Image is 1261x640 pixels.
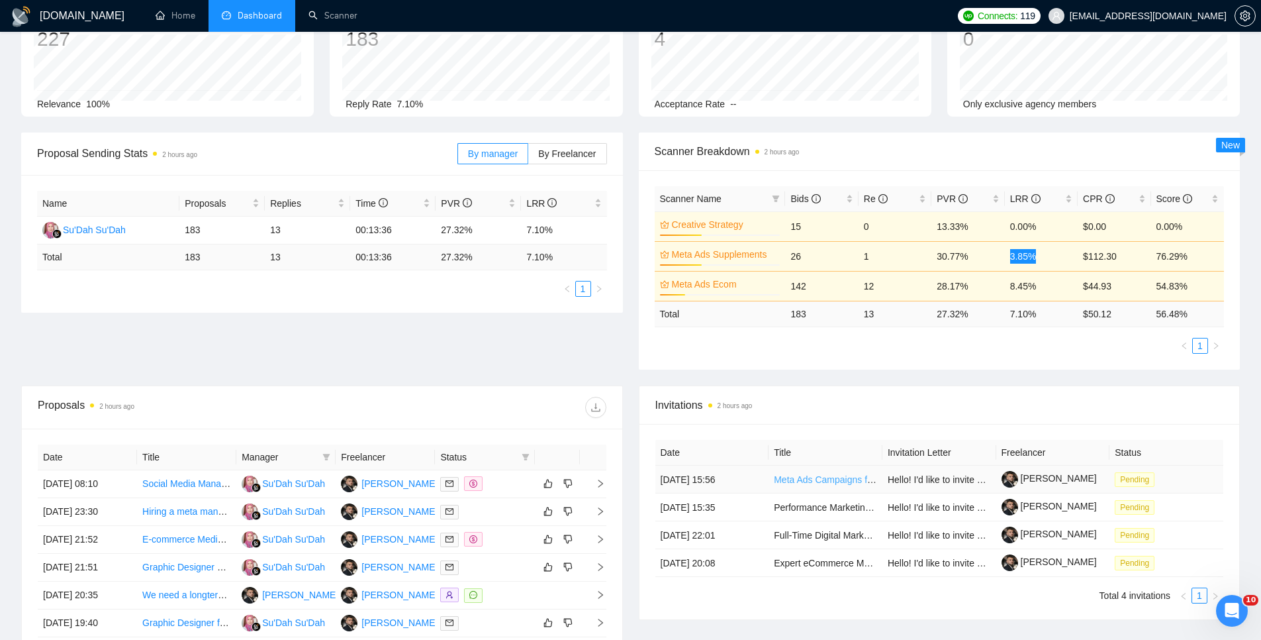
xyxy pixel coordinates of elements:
[341,559,357,576] img: DK
[1078,241,1150,271] td: $112.30
[162,151,197,158] time: 2 hours ago
[142,617,436,628] a: Graphic Designer for Ecommerce Brand (Static Ads + Direct Response)
[179,217,265,244] td: 183
[1052,11,1061,21] span: user
[341,587,357,604] img: DK
[262,560,325,574] div: Su'Dah Su'Dah
[86,99,110,109] span: 100%
[585,479,605,488] span: right
[361,504,438,519] div: [PERSON_NAME]
[660,193,722,204] span: Scanner Name
[341,561,438,572] a: DK[PERSON_NAME]
[38,470,137,498] td: [DATE] 08:10
[262,476,325,491] div: Su'Dah Su'Dah
[242,504,258,520] img: S
[38,526,137,554] td: [DATE] 21:52
[445,619,453,627] span: mail
[1115,529,1160,540] a: Pending
[769,189,782,209] span: filter
[242,478,325,488] a: SSu'Dah Su'Dah
[1115,556,1154,570] span: Pending
[785,241,858,271] td: 26
[1002,471,1018,488] img: c1cTAUXJILv8DMgId_Yer0ph1tpwIArRRTAJVKVo20jyGXQuqzAC65eKa4sSvbpAQ_
[137,554,236,582] td: Graphic Designer – Ecommerce Static Ads (Remote)
[142,590,440,600] a: We need a longterm cooperation in metamarketing through dropshipping
[1151,301,1224,327] td: 56.48 %
[341,531,357,548] img: DK
[672,277,778,292] a: Meta Ads Ecom
[270,196,335,211] span: Replies
[540,531,556,547] button: like
[37,191,179,217] th: Name
[559,281,575,297] li: Previous Page
[242,533,325,544] a: SSu'Dah Su'Dah
[1078,271,1150,301] td: $44.93
[655,397,1224,413] span: Invitations
[1115,502,1160,512] a: Pending
[42,222,59,239] img: S
[655,466,769,494] td: [DATE] 15:56
[242,531,258,548] img: S
[137,470,236,498] td: Social Media Manager / Content Creator / Ad Creator
[445,535,453,543] span: mail
[859,241,931,271] td: 1
[540,615,556,631] button: like
[137,498,236,526] td: Hiring a meta manager
[242,589,338,600] a: DK[PERSON_NAME]
[361,476,438,491] div: [PERSON_NAME]
[236,445,336,470] th: Manager
[718,402,753,409] time: 2 hours ago
[37,145,457,162] span: Proposal Sending Stats
[445,591,453,599] span: user-add
[242,587,258,604] img: DK
[1193,339,1207,353] a: 1
[262,588,338,602] div: [PERSON_NAME]
[769,494,882,521] td: Performance Marketing Specialist for E-commerce Clothing Website
[361,615,438,630] div: [PERSON_NAME]
[341,617,438,627] a: DK[PERSON_NAME]
[543,506,553,517] span: like
[575,281,591,297] li: 1
[361,560,438,574] div: [PERSON_NAME]
[355,198,387,209] span: Time
[1078,211,1150,241] td: $0.00
[963,11,974,21] img: upwork-logo.png
[521,217,606,244] td: 7.10%
[591,281,607,297] button: right
[1005,301,1078,327] td: 7.10 %
[341,589,438,600] a: DK[PERSON_NAME]
[543,617,553,628] span: like
[38,445,137,470] th: Date
[931,301,1004,327] td: 27.32 %
[1235,11,1255,21] span: setting
[730,99,736,109] span: --
[937,193,968,204] span: PVR
[672,247,778,262] a: Meta Ads Supplements
[1207,588,1223,604] button: right
[1010,193,1041,204] span: LRR
[346,99,391,109] span: Reply Rate
[242,615,258,631] img: S
[559,281,575,297] button: left
[137,610,236,637] td: Graphic Designer for Ecommerce Brand (Static Ads + Direct Response)
[790,193,820,204] span: Bids
[242,561,325,572] a: SSu'Dah Su'Dah
[1176,588,1191,604] li: Previous Page
[655,143,1225,160] span: Scanner Breakdown
[660,250,669,259] span: crown
[320,447,333,467] span: filter
[265,217,350,244] td: 13
[526,198,557,209] span: LRR
[42,224,126,235] a: SSu'Dah Su'Dah
[1078,301,1150,327] td: $ 50.12
[576,282,590,296] a: 1
[586,402,606,413] span: download
[179,244,265,270] td: 183
[350,244,436,270] td: 00:13:36
[1208,338,1224,354] li: Next Page
[1005,271,1078,301] td: 8.45%
[1002,501,1097,511] a: [PERSON_NAME]
[774,474,990,485] a: Meta Ads Campaigns for new Print on Demand store
[655,99,725,109] span: Acceptance Rate
[185,196,250,211] span: Proposals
